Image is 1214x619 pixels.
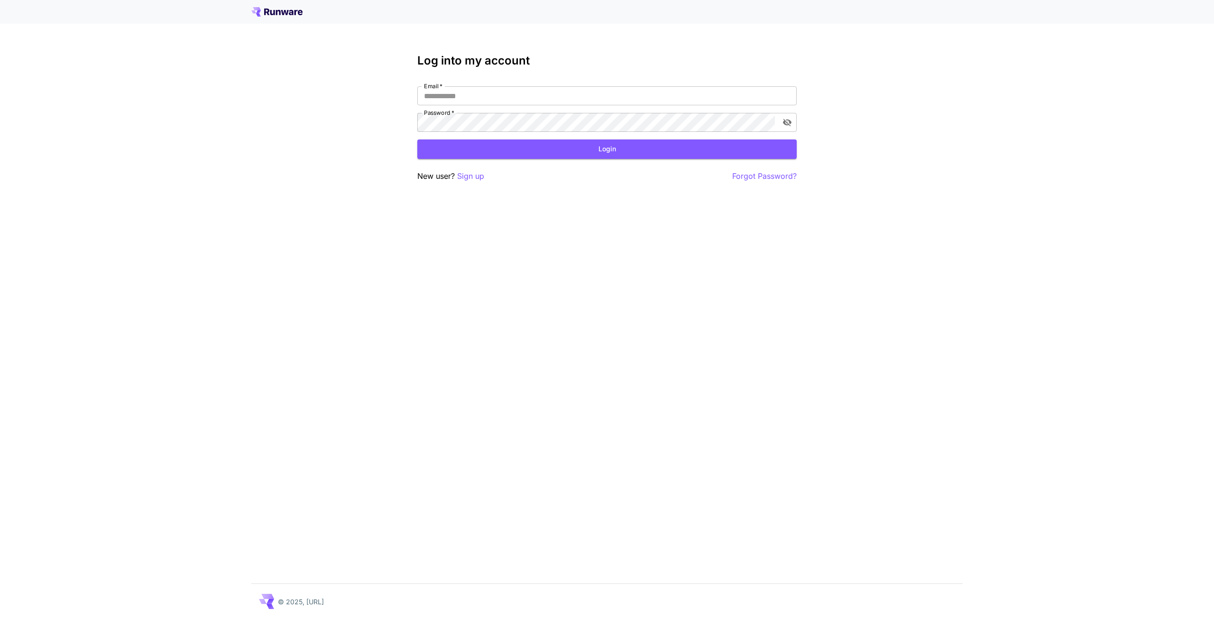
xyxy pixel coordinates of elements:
button: Forgot Password? [732,170,797,182]
button: toggle password visibility [779,114,796,131]
p: © 2025, [URL] [278,597,324,607]
label: Email [424,82,442,90]
p: New user? [417,170,484,182]
button: Sign up [457,170,484,182]
label: Password [424,109,454,117]
h3: Log into my account [417,54,797,67]
button: Login [417,139,797,159]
